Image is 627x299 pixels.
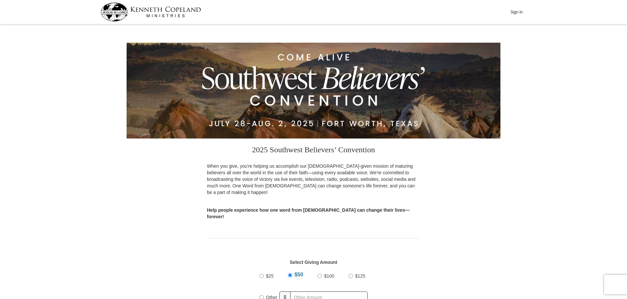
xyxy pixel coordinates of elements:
span: $25 [266,273,273,279]
img: kcm-header-logo.svg [101,3,201,21]
strong: Select Giving Amount [290,260,337,265]
h3: 2025 Southwest Believers’ Convention [207,139,420,163]
span: $100 [324,273,334,279]
span: $125 [355,273,365,279]
strong: Help people experience how one word from [DEMOGRAPHIC_DATA] can change their lives—forever! [207,207,410,219]
button: Sign In [507,7,526,17]
p: When you give, you're helping us accomplish our [DEMOGRAPHIC_DATA]-given mission of maturing beli... [207,163,420,196]
span: $50 [294,272,303,277]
